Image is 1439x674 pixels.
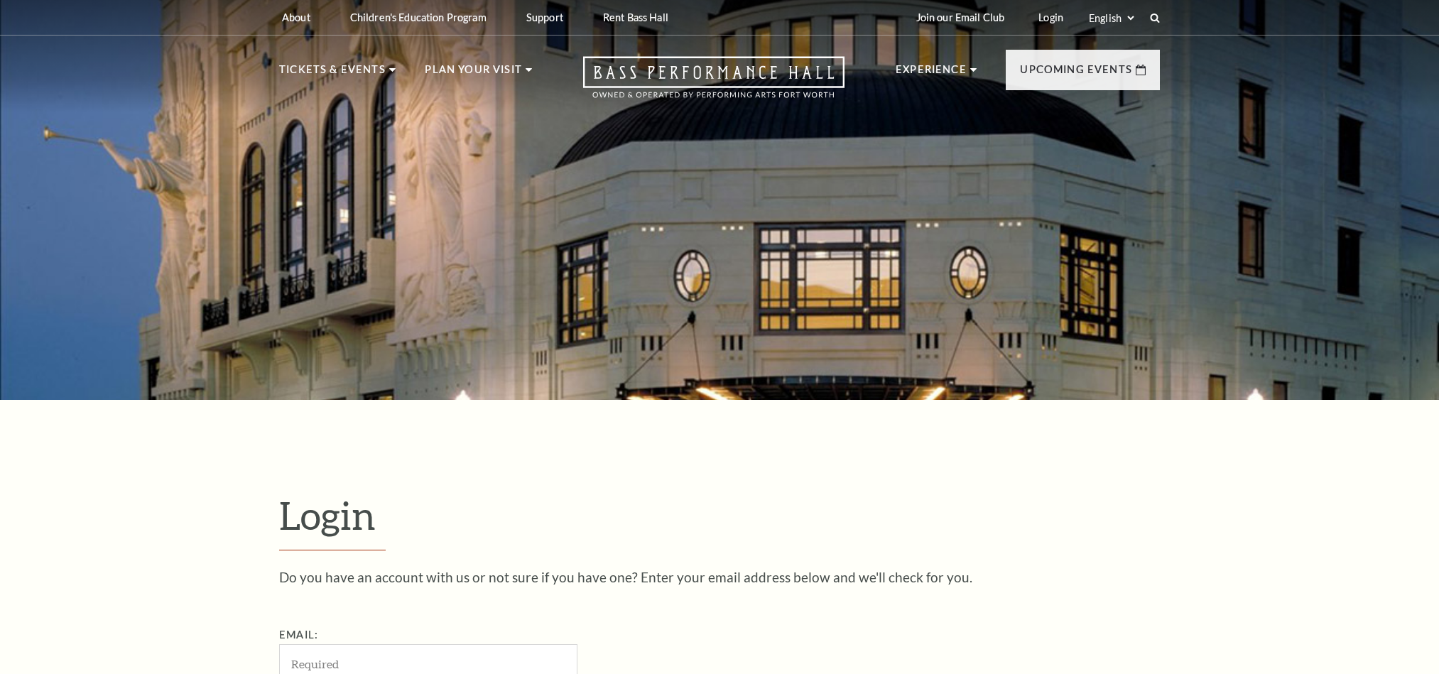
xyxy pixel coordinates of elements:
select: Select: [1086,11,1136,25]
label: Email: [279,629,318,641]
p: Experience [896,61,967,87]
p: Upcoming Events [1020,61,1132,87]
p: Do you have an account with us or not sure if you have one? Enter your email address below and we... [279,570,1160,584]
p: Children's Education Program [350,11,487,23]
p: Plan Your Visit [425,61,522,87]
p: Rent Bass Hall [603,11,668,23]
p: Tickets & Events [279,61,386,87]
p: About [282,11,310,23]
span: Login [279,492,376,538]
p: Support [526,11,563,23]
